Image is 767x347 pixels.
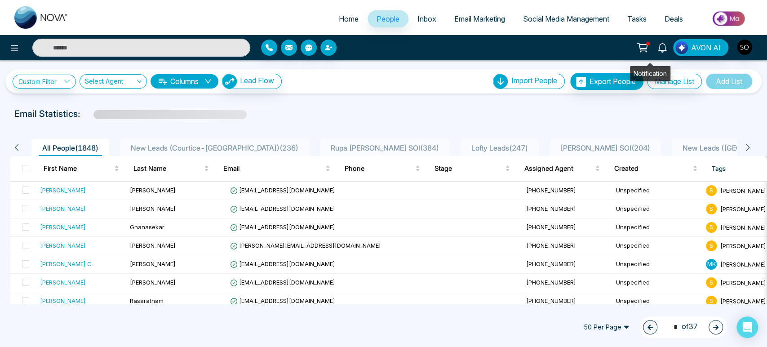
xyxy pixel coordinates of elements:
div: [PERSON_NAME] [40,278,86,287]
td: Unspecified [612,255,702,274]
span: Created [614,163,691,174]
span: S [706,204,717,214]
span: Phone [345,163,413,174]
div: [PERSON_NAME] [40,222,86,231]
span: Email Marketing [454,14,505,23]
span: [EMAIL_ADDRESS][DOMAIN_NAME] [230,223,335,231]
img: Lead Flow [675,41,688,54]
div: Notification [630,66,670,81]
span: [PERSON_NAME] [720,260,766,267]
span: Stage [434,163,503,174]
span: S [706,240,717,251]
span: Lead Flow [240,76,274,85]
td: Unspecified [612,218,702,237]
span: [EMAIL_ADDRESS][DOMAIN_NAME] [230,297,335,304]
span: New Leads (Courtice-[GEOGRAPHIC_DATA]) ( 236 ) [127,143,302,152]
span: [PHONE_NUMBER] [526,242,576,249]
span: Deals [665,14,683,23]
div: Open Intercom Messenger [736,316,758,338]
p: Email Statistics: [14,107,80,120]
span: S [706,185,717,196]
span: Gnanasekar [130,223,164,231]
span: 50 Per Page [577,320,636,334]
span: [PHONE_NUMBER] [526,260,576,267]
img: User Avatar [737,40,752,55]
span: Tasks [627,14,647,23]
img: Lead Flow [222,74,237,89]
span: Email [223,163,324,174]
button: Lead Flow [222,74,282,89]
th: Assigned Agent [517,156,607,181]
span: Export People [590,77,636,86]
span: [PHONE_NUMBER] [526,205,576,212]
span: Last Name [133,163,202,174]
span: Home [339,14,359,23]
span: [PHONE_NUMBER] [526,279,576,286]
a: Lead FlowLead Flow [218,74,282,89]
th: Created [607,156,705,181]
span: Inbox [417,14,436,23]
span: M K [706,259,717,270]
span: [PERSON_NAME] [130,205,176,212]
span: Import People [511,76,557,85]
span: down [204,78,212,85]
span: Assigned Agent [524,163,593,174]
div: [PERSON_NAME] [40,186,86,195]
span: Rupa [PERSON_NAME] SOI ( 384 ) [327,143,443,152]
span: [EMAIL_ADDRESS][DOMAIN_NAME] [230,279,335,286]
button: Export People [570,73,643,90]
span: S [706,222,717,233]
div: [PERSON_NAME] [40,204,86,213]
a: Tasks [618,10,656,27]
a: Home [330,10,368,27]
td: Unspecified [612,237,702,255]
th: First Name [36,156,126,181]
span: [PERSON_NAME][EMAIL_ADDRESS][DOMAIN_NAME] [230,242,381,249]
span: [PHONE_NUMBER] [526,223,576,231]
span: All People ( 1848 ) [39,143,102,152]
span: [PERSON_NAME] [130,187,176,194]
span: [PERSON_NAME] [130,279,176,286]
span: [PERSON_NAME] [130,260,176,267]
a: People [368,10,408,27]
a: Custom Filter [13,75,76,89]
span: S [706,277,717,288]
button: AVON AI [673,39,728,56]
a: Email Marketing [445,10,514,27]
th: Stage [427,156,517,181]
th: Last Name [126,156,216,181]
td: Unspecified [612,274,702,292]
span: [PERSON_NAME] [130,242,176,249]
img: Market-place.gif [696,9,762,29]
span: [PERSON_NAME] SOI ( 204 ) [557,143,654,152]
span: Lofty Leads ( 247 ) [468,143,532,152]
span: AVON AI [691,42,721,53]
th: Phone [337,156,427,181]
div: [PERSON_NAME] C [40,259,92,268]
a: Social Media Management [514,10,618,27]
span: [EMAIL_ADDRESS][DOMAIN_NAME] [230,187,335,194]
button: Manage List [647,74,702,89]
span: [EMAIL_ADDRESS][DOMAIN_NAME] [230,205,335,212]
span: Social Media Management [523,14,609,23]
a: Inbox [408,10,445,27]
span: [PHONE_NUMBER] [526,187,576,194]
span: People [377,14,399,23]
td: Unspecified [612,200,702,218]
span: Rasaratnam [130,297,164,304]
img: Nova CRM Logo [14,6,68,29]
a: Deals [656,10,692,27]
span: [PHONE_NUMBER] [526,297,576,304]
span: First Name [44,163,112,174]
div: [PERSON_NAME] [40,296,86,305]
th: Email [216,156,337,181]
div: [PERSON_NAME] [40,241,86,250]
span: [EMAIL_ADDRESS][DOMAIN_NAME] [230,260,335,267]
button: Columnsdown [151,74,218,89]
span: S [706,296,717,307]
td: Unspecified [612,182,702,200]
td: Unspecified [612,292,702,311]
span: of 37 [668,321,698,333]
